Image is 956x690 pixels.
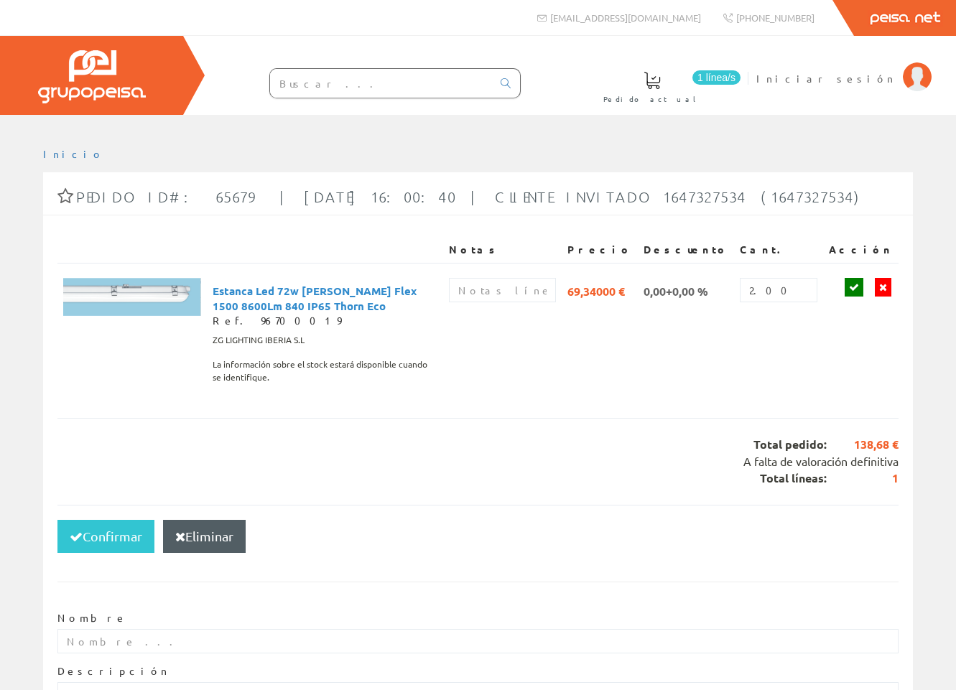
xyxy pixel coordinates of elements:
[875,278,891,297] a: Dejar de editar
[38,50,146,103] img: Grupo Peisa
[740,278,817,302] input: Cantidad ...
[63,278,201,316] img: Foto artículo Estanca Led 72w Julie Flex 1500 8600Lm 840 IP65 Thorn Eco (192x52.635024549918)
[57,629,899,653] input: Nombre ...
[76,188,865,205] span: Pedido ID#: 65679 | [DATE] 16:00:40 | Cliente Invitado 1647327534 (1647327534)
[743,454,899,468] span: A falta de valoración definitiva
[756,60,932,73] a: Iniciar sesión
[270,69,492,98] input: Buscar ...
[213,314,437,328] div: Ref. 96700019
[163,520,246,553] button: Eliminar
[567,278,625,302] span: 69,34000 €
[603,92,701,106] span: Pedido actual
[638,237,734,263] th: Descuento
[443,237,562,263] th: Notas
[57,520,154,553] button: Confirmar
[756,71,896,85] span: Iniciar sesión
[845,278,863,297] a: Guardar
[644,278,708,302] span: 0,00+0,00 %
[736,11,815,24] span: [PHONE_NUMBER]
[827,470,899,487] span: 1
[57,664,170,679] label: Descripción
[562,237,638,263] th: Precio
[213,353,437,377] span: La información sobre el stock estará disponible cuando se identifique.
[213,328,305,353] span: ZG LIGHTING IBERIA S.L
[57,611,127,625] label: Nombre
[57,418,899,505] div: Total pedido: Total líneas:
[213,278,437,302] span: Estanca Led 72w [PERSON_NAME] Flex 1500 8600Lm 840 IP65 Thorn Eco
[550,11,701,24] span: [EMAIL_ADDRESS][DOMAIN_NAME]
[823,237,899,263] th: Acción
[692,70,741,85] span: 1 línea/s
[827,437,899,453] span: 138,68 €
[734,237,823,263] th: Cant.
[449,278,556,302] input: Notas línea pedido ...
[43,147,104,160] a: Inicio
[589,60,744,112] a: 1 línea/s Pedido actual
